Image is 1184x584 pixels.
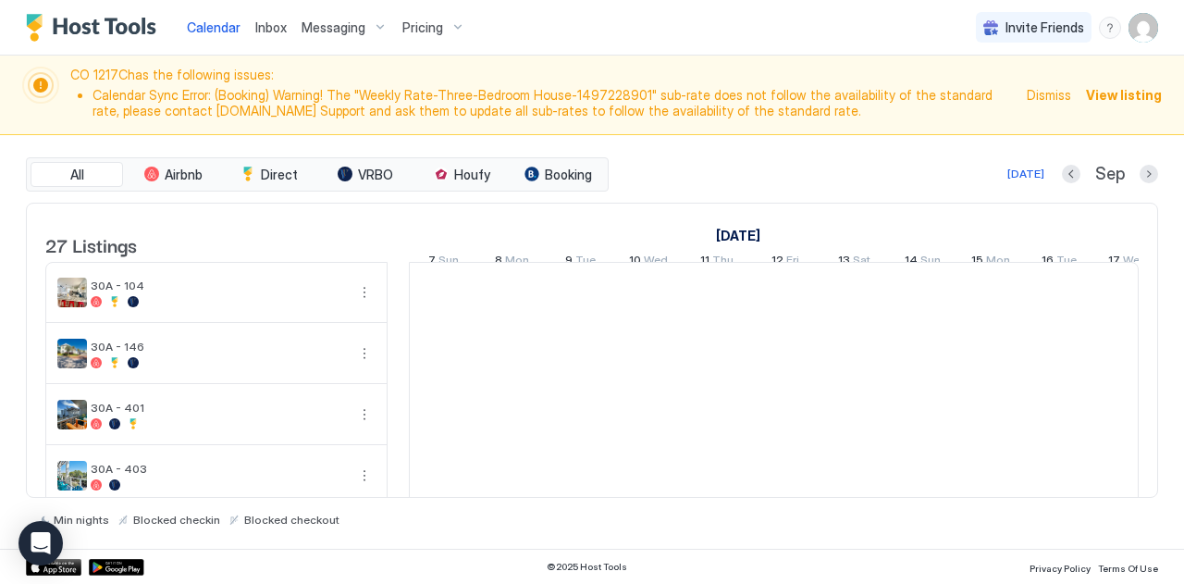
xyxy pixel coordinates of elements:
[711,222,765,249] a: September 7, 2025
[1007,166,1044,182] div: [DATE]
[353,465,376,487] button: More options
[18,521,63,565] div: Open Intercom Messenger
[255,18,287,37] a: Inbox
[353,281,376,304] button: More options
[91,401,346,415] span: 30A - 401
[302,19,365,36] span: Messaging
[1140,165,1158,183] button: Next month
[91,340,346,354] span: 30A - 146
[712,253,734,272] span: Thu
[1095,164,1125,185] span: Sep
[696,249,738,276] a: September 11, 2025
[700,253,709,272] span: 11
[127,162,219,188] button: Airbnb
[1030,557,1091,577] a: Privacy Policy
[54,513,109,527] span: Min nights
[415,162,508,188] button: Houfy
[187,19,240,35] span: Calendar
[244,513,339,527] span: Blocked checkout
[986,253,1010,272] span: Mon
[353,342,376,365] button: More options
[920,253,941,272] span: Sun
[428,253,436,272] span: 7
[255,19,287,35] span: Inbox
[92,87,1016,119] li: Calendar Sync Error: (Booking) Warning! The "Weekly Rate-Three-Bedroom House-1497228901" sub-rate...
[1123,253,1147,272] span: Wed
[70,67,1016,123] span: CO 1217C has the following issues:
[353,465,376,487] div: menu
[353,404,376,426] div: menu
[353,404,376,426] button: More options
[402,19,443,36] span: Pricing
[767,249,804,276] a: September 12, 2025
[187,18,240,37] a: Calendar
[575,253,596,272] span: Tue
[1042,253,1054,272] span: 16
[644,253,668,272] span: Wed
[1098,557,1158,577] a: Terms Of Use
[505,253,529,272] span: Mon
[545,167,592,183] span: Booking
[1037,249,1081,276] a: September 16, 2025
[838,253,850,272] span: 13
[1027,85,1071,105] div: Dismiss
[57,278,87,307] div: listing image
[833,249,875,276] a: September 13, 2025
[26,559,81,576] a: App Store
[1098,563,1158,574] span: Terms Of Use
[70,167,84,183] span: All
[1062,165,1080,183] button: Previous month
[1099,17,1121,39] div: menu
[26,14,165,42] a: Host Tools Logo
[438,253,459,272] span: Sun
[26,157,609,193] div: tab-group
[261,167,298,183] span: Direct
[57,461,87,491] div: listing image
[490,249,534,276] a: September 8, 2025
[547,561,627,573] span: © 2025 Host Tools
[1086,85,1162,105] div: View listing
[495,253,502,272] span: 8
[165,167,203,183] span: Airbnb
[89,559,144,576] a: Google Play Store
[561,249,600,276] a: September 9, 2025
[853,253,870,272] span: Sat
[31,162,123,188] button: All
[358,167,393,183] span: VRBO
[57,400,87,429] div: listing image
[771,253,783,272] span: 12
[57,339,87,368] div: listing image
[353,342,376,365] div: menu
[133,513,220,527] span: Blocked checkin
[91,462,346,476] span: 30A - 403
[565,253,573,272] span: 9
[512,162,604,188] button: Booking
[967,249,1015,276] a: September 15, 2025
[1104,249,1152,276] a: September 17, 2025
[91,279,346,292] span: 30A - 104
[905,253,918,272] span: 14
[1056,253,1077,272] span: Tue
[223,162,315,188] button: Direct
[424,249,463,276] a: September 7, 2025
[971,253,983,272] span: 15
[1030,563,1091,574] span: Privacy Policy
[629,253,641,272] span: 10
[1128,13,1158,43] div: User profile
[1005,19,1084,36] span: Invite Friends
[1005,163,1047,185] button: [DATE]
[454,167,490,183] span: Houfy
[319,162,412,188] button: VRBO
[1108,253,1120,272] span: 17
[900,249,945,276] a: September 14, 2025
[353,281,376,304] div: menu
[624,249,672,276] a: September 10, 2025
[45,230,137,258] span: 27 Listings
[786,253,799,272] span: Fri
